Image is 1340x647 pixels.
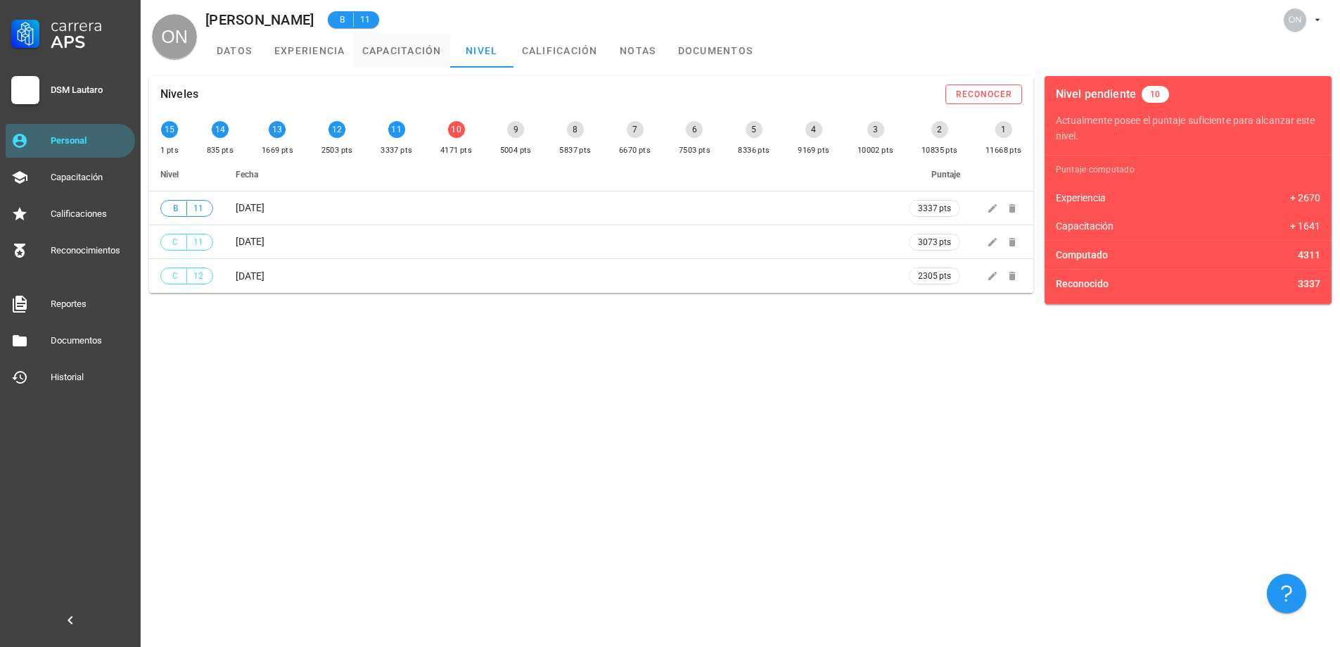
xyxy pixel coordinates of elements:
div: [PERSON_NAME] [205,12,314,27]
div: 1669 pts [262,144,293,158]
span: 11 [359,13,371,27]
div: Capacitación [51,172,129,183]
div: Niveles [160,76,198,113]
span: + 2670 [1290,191,1320,205]
div: Personal [51,135,129,146]
th: Fecha [224,158,898,191]
div: Nivel pendiente [1056,76,1136,113]
div: Reportes [51,299,129,310]
div: 14 [212,121,229,138]
span: 2305 pts [918,269,951,283]
a: calificación [513,34,606,68]
div: Historial [51,372,129,383]
th: Puntaje [898,158,971,191]
span: 12 [193,269,204,283]
a: Personal [6,124,135,158]
button: reconocer [945,84,1022,104]
a: notas [606,34,670,68]
a: Reconocimientos [6,234,135,268]
div: 5 [746,121,762,138]
span: C [170,269,181,283]
div: 4 [805,121,822,138]
div: 835 pts [207,144,234,158]
span: ON [161,14,188,59]
div: 3337 pts [381,144,412,158]
a: Historial [6,360,135,394]
span: 11 [193,201,204,215]
span: Capacitación [1056,219,1114,233]
div: 8336 pts [738,144,770,158]
span: Experiencia [1056,191,1106,205]
div: 5004 pts [500,144,532,158]
span: 11 [193,235,204,249]
span: [DATE] [236,202,264,213]
span: 4311 [1298,248,1320,262]
span: [DATE] [236,270,264,282]
span: C [170,235,181,249]
div: 8 [567,121,584,138]
span: 3337 pts [918,201,951,215]
span: Nivel [160,170,179,180]
div: 12 [328,121,345,138]
div: avatar [152,14,197,59]
div: 15 [161,121,178,138]
div: 9169 pts [798,144,829,158]
a: Reportes [6,287,135,321]
div: 9 [507,121,524,138]
a: datos [203,34,266,68]
a: Capacitación [6,161,135,194]
a: capacitación [354,34,450,68]
div: 10002 pts [857,144,894,158]
span: Reconocido [1056,277,1109,291]
a: nivel [450,34,513,68]
div: Carrera [51,17,129,34]
div: Puntaje computado [1050,156,1332,184]
div: 10 [448,121,465,138]
div: 6670 pts [619,144,651,158]
div: 1 pts [160,144,179,158]
div: Documentos [51,335,129,346]
span: 10 [1150,86,1161,103]
div: 11668 pts [985,144,1022,158]
a: Calificaciones [6,197,135,231]
span: Puntaje [931,170,960,180]
div: reconocer [955,89,1013,99]
div: 4171 pts [440,144,472,158]
a: experiencia [266,34,354,68]
div: 2503 pts [321,144,353,158]
div: 6 [686,121,703,138]
div: 7 [627,121,644,138]
div: 7503 pts [679,144,710,158]
div: 10835 pts [921,144,958,158]
span: B [170,201,181,215]
p: Actualmente posee el puntaje suficiente para alcanzar este nivel. [1056,113,1320,144]
div: 1 [995,121,1012,138]
div: 2 [931,121,948,138]
div: 5837 pts [559,144,591,158]
div: 11 [388,121,405,138]
span: 3337 [1298,277,1320,291]
div: 13 [269,121,286,138]
div: Reconocimientos [51,245,129,256]
span: 3073 pts [918,235,951,249]
div: 3 [867,121,884,138]
div: APS [51,34,129,51]
div: Calificaciones [51,208,129,220]
span: + 1641 [1290,219,1320,233]
th: Nivel [149,158,224,191]
span: B [336,13,347,27]
div: DSM Lautaro [51,84,129,96]
span: Fecha [236,170,258,180]
div: avatar [1284,8,1306,31]
a: documentos [670,34,762,68]
span: [DATE] [236,236,264,247]
span: Computado [1056,248,1108,262]
a: Documentos [6,324,135,358]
